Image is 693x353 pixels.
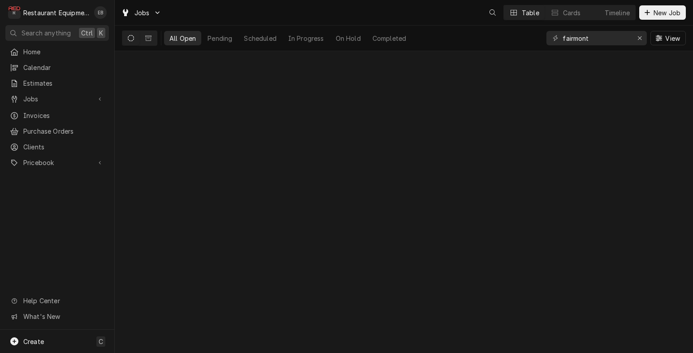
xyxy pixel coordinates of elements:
span: Jobs [134,8,150,17]
button: Search anythingCtrlK [5,25,109,41]
span: Home [23,47,104,57]
a: Go to Pricebook [5,155,109,170]
div: Restaurant Equipment Diagnostics [23,8,89,17]
div: Emily Bird's Avatar [94,6,107,19]
span: Estimates [23,78,104,88]
a: Clients [5,139,109,154]
span: K [99,28,103,38]
div: All Open [169,34,196,43]
button: Erase input [632,31,647,45]
div: Table [522,8,539,17]
span: Clients [23,142,104,152]
button: New Job [639,5,686,20]
button: View [650,31,686,45]
span: Calendar [23,63,104,72]
span: What's New [23,312,104,321]
div: Timeline [605,8,630,17]
div: EB [94,6,107,19]
span: New Job [652,8,682,17]
a: Invoices [5,108,109,123]
span: Help Center [23,296,104,305]
span: Purchase Orders [23,126,104,136]
span: Pricebook [23,158,91,167]
span: Ctrl [81,28,93,38]
a: Purchase Orders [5,124,109,139]
div: Pending [208,34,232,43]
div: On Hold [336,34,361,43]
button: Open search [485,5,500,20]
span: Create [23,338,44,345]
div: Completed [372,34,406,43]
div: R [8,6,21,19]
a: Go to Jobs [117,5,165,20]
a: Calendar [5,60,109,75]
input: Keyword search [563,31,630,45]
div: Scheduled [244,34,276,43]
a: Go to Jobs [5,92,109,106]
span: View [663,34,682,43]
div: Cards [563,8,581,17]
span: C [99,337,103,346]
div: Restaurant Equipment Diagnostics's Avatar [8,6,21,19]
span: Jobs [23,94,91,104]
a: Estimates [5,76,109,91]
span: Invoices [23,111,104,120]
div: In Progress [288,34,324,43]
span: Search anything [22,28,71,38]
a: Home [5,44,109,59]
a: Go to Help Center [5,293,109,308]
a: Go to What's New [5,309,109,324]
